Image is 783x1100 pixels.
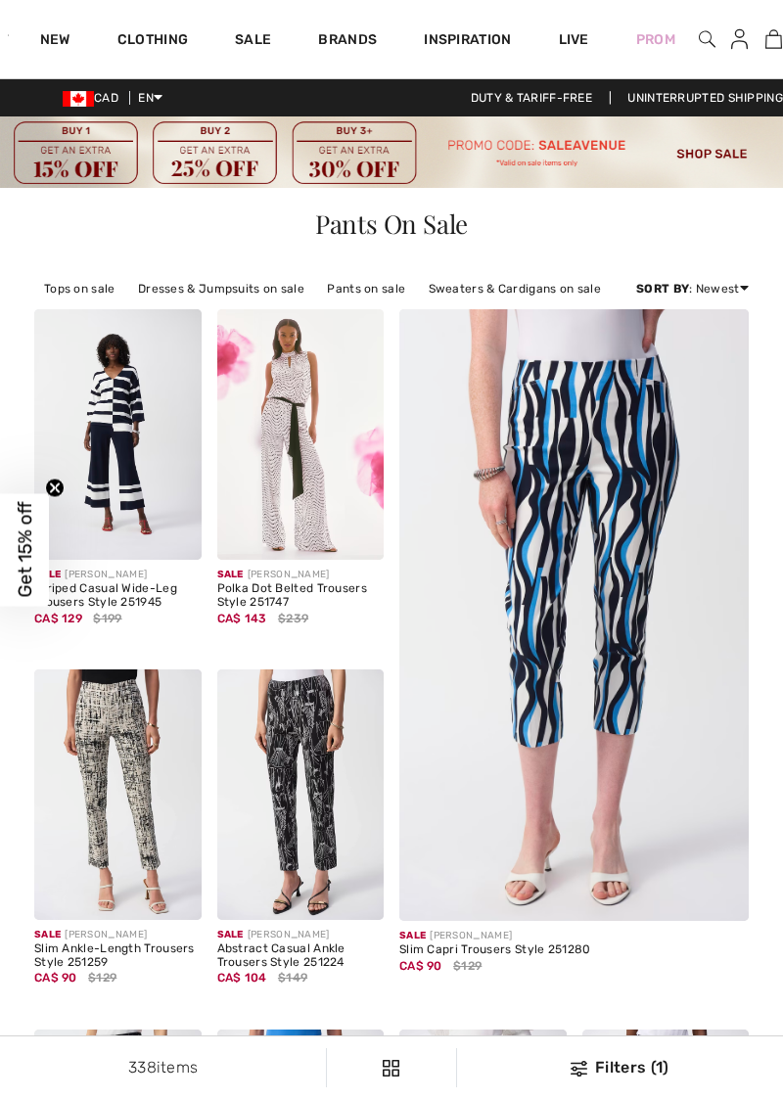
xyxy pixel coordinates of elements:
img: Filters [571,1061,587,1077]
img: Polka Dot Belted Trousers Style 251747. Vanilla/Multi [217,309,385,560]
img: Slim Ankle-Length Trousers Style 251259. Vanilla/Multi [34,669,202,920]
img: Abstract Casual Ankle Trousers Style 251224. Black/Vanilla [217,669,385,920]
img: Striped Casual Wide-Leg Trousers Style 251945. Midnight Blue/Vanilla [34,309,202,560]
img: Filters [383,1060,399,1077]
img: My Info [731,27,748,51]
span: $239 [278,610,308,627]
a: 2 [764,27,782,51]
div: Slim Ankle-Length Trousers Style 251259 [34,942,202,970]
span: $149 [278,969,307,986]
span: Get 15% off [14,502,36,598]
span: $129 [453,957,482,975]
div: [PERSON_NAME] [34,928,202,942]
div: Filters (1) [469,1056,771,1079]
a: Sweaters & Cardigans on sale [419,276,611,301]
div: Abstract Casual Ankle Trousers Style 251224 [217,942,385,970]
span: CAD [63,91,126,105]
a: Clothing [117,31,188,52]
a: Slim Capri Trousers Style 251280. Vanilla/Multi [399,309,749,834]
img: 1ère Avenue [8,16,9,55]
a: New [40,31,70,52]
strong: Sort By [636,282,689,296]
div: : Newest [636,280,749,298]
a: Prom [636,29,675,50]
button: Close teaser [45,479,65,498]
div: [PERSON_NAME] [399,929,749,943]
span: EN [138,91,162,105]
img: Slim Capri Trousers Style 251280. Vanilla/Multi [364,309,783,939]
a: Brands [318,31,377,52]
span: CA$ 143 [217,605,267,625]
img: My Bag [765,27,782,51]
span: $199 [93,610,121,627]
div: [PERSON_NAME] [34,568,202,582]
div: [PERSON_NAME] [217,928,385,942]
a: Live [559,29,589,50]
div: Polka Dot Belted Trousers Style 251747 [217,582,385,610]
img: search the website [699,27,715,51]
a: Tops on sale [34,276,125,301]
span: Sale [217,922,244,940]
span: Sale [399,923,426,941]
div: [PERSON_NAME] [217,568,385,582]
a: Jackets & Blazers on sale [614,276,783,301]
div: Striped Casual Wide-Leg Trousers Style 251945 [34,582,202,610]
span: Sale [34,922,61,940]
span: 338 [128,1058,157,1077]
span: CA$ 90 [399,952,442,973]
a: Sign In [715,27,763,52]
span: CA$ 129 [34,605,82,625]
span: Sale [217,562,244,580]
span: $129 [88,969,116,986]
a: Sale [235,31,271,52]
span: CA$ 90 [34,964,77,985]
a: Dresses & Jumpsuits on sale [128,276,314,301]
span: CA$ 104 [217,964,267,985]
span: Pants On Sale [315,206,468,241]
a: Pants on sale [317,276,415,301]
span: Inspiration [424,31,511,52]
div: Slim Capri Trousers Style 251280 [399,943,749,957]
img: Canadian Dollar [63,91,94,107]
